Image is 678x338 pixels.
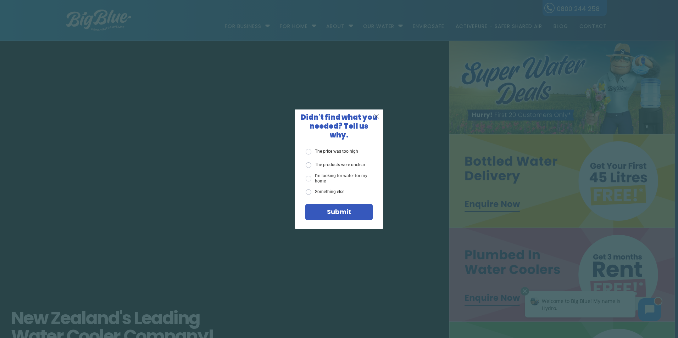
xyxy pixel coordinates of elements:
label: The price was too high [306,149,358,154]
span: X [373,112,380,120]
span: Didn't find what you needed? Tell us why. [301,112,377,140]
label: The products were unclear [306,162,365,168]
span: Welcome to Big Blue! My name is Hydro. [24,12,103,26]
img: Avatar [13,11,22,20]
label: I'm looking for water for my home [306,173,373,184]
label: Something else [306,189,344,195]
span: Submit [327,207,351,216]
